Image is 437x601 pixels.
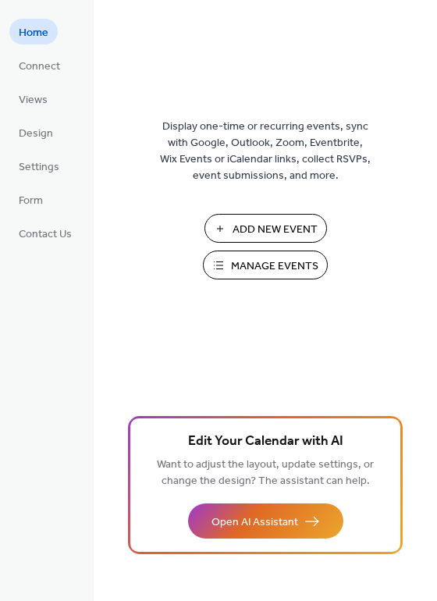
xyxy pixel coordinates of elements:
span: Edit Your Calendar with AI [188,431,343,453]
a: Form [9,187,52,212]
span: Open AI Assistant [211,514,298,531]
button: Open AI Assistant [188,503,343,539]
span: Settings [19,159,59,176]
span: Manage Events [231,258,318,275]
a: Home [9,19,58,44]
span: Want to adjust the layout, update settings, or change the design? The assistant can help. [157,454,374,492]
span: Form [19,193,43,209]
span: Views [19,92,48,108]
span: Contact Us [19,226,72,243]
button: Add New Event [204,214,327,243]
a: Views [9,86,57,112]
a: Design [9,119,62,145]
span: Home [19,25,48,41]
a: Contact Us [9,220,81,246]
span: Connect [19,59,60,75]
span: Display one-time or recurring events, sync with Google, Outlook, Zoom, Eventbrite, Wix Events or ... [160,119,371,184]
span: Design [19,126,53,142]
a: Settings [9,153,69,179]
a: Connect [9,52,69,78]
span: Add New Event [233,222,318,238]
button: Manage Events [203,251,328,279]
